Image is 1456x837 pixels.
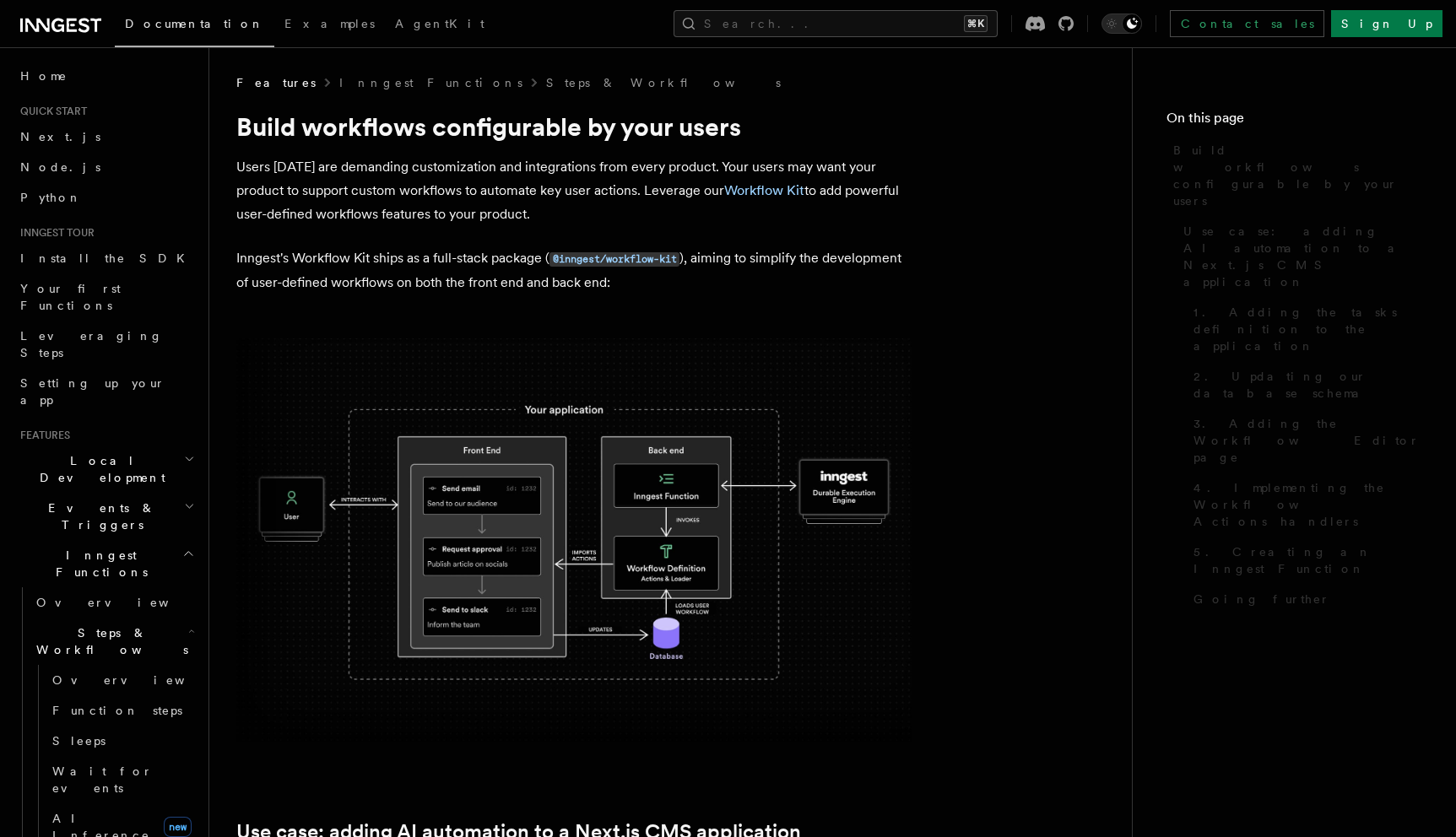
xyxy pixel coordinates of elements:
[1187,537,1422,584] a: 5. Creating an Inngest Function
[385,5,495,46] a: AgentKit
[1193,591,1330,607] span: Going further
[549,250,679,266] a: @inngest/workflow-kit
[30,624,188,658] span: Steps & Workflows
[20,282,121,312] span: Your first Functions
[14,152,198,182] a: Node.js
[14,429,70,442] span: Features
[14,321,198,368] a: Leveraging Steps
[52,673,226,687] span: Overview
[46,695,198,726] a: Function steps
[20,376,165,407] span: Setting up your app
[964,15,988,32] kbd: ⌘K
[1166,108,1422,135] h4: On this page
[1177,216,1422,297] a: Use case: adding AI automation to a Next.js CMS application
[14,105,87,118] span: Quick start
[1193,304,1422,354] span: 1. Adding the tasks definition to the application
[1193,368,1422,402] span: 2. Updating our database schema
[14,368,198,415] a: Setting up your app
[20,160,100,174] span: Node.js
[52,704,182,717] span: Function steps
[236,111,912,142] h1: Build workflows configurable by your users
[115,5,274,47] a: Documentation
[1187,472,1422,537] a: 4. Implementing the Workflow Actions handlers
[14,445,198,493] button: Local Development
[20,329,163,359] span: Leveraging Steps
[14,121,198,152] a: Next.js
[46,665,198,695] a: Overview
[20,191,82,204] span: Python
[164,817,192,837] span: new
[1101,13,1142,34] button: Toggle dark mode
[395,17,484,30] span: AgentKit
[14,243,198,273] a: Install the SDK
[1187,297,1422,361] a: 1. Adding the tasks definition to the application
[52,764,153,795] span: Wait for events
[1183,223,1422,290] span: Use case: adding AI automation to a Next.js CMS application
[1187,408,1422,472] a: 3. Adding the Workflow Editor page
[46,756,198,803] a: Wait for events
[14,182,198,213] a: Python
[30,587,198,618] a: Overview
[52,734,106,748] span: Sleeps
[1166,135,1422,216] a: Build workflows configurable by your users
[1187,361,1422,408] a: 2. Updating our database schema
[1331,10,1442,37] a: Sign Up
[236,338,912,742] img: The Workflow Kit provides a Workflow Engine to compose workflow actions on the back end and a set...
[1170,10,1324,37] a: Contact sales
[14,273,198,321] a: Your first Functions
[20,67,68,84] span: Home
[36,596,210,609] span: Overview
[20,130,100,143] span: Next.js
[1193,543,1422,577] span: 5. Creating an Inngest Function
[1193,415,1422,466] span: 3. Adding the Workflow Editor page
[14,226,95,240] span: Inngest tour
[20,251,195,265] span: Install the SDK
[125,17,264,30] span: Documentation
[1193,479,1422,530] span: 4. Implementing the Workflow Actions handlers
[284,17,375,30] span: Examples
[46,726,198,756] a: Sleeps
[14,540,198,587] button: Inngest Functions
[274,5,385,46] a: Examples
[236,155,912,226] p: Users [DATE] are demanding customization and integrations from every product. Your users may want...
[30,618,198,665] button: Steps & Workflows
[236,74,316,91] span: Features
[339,74,522,91] a: Inngest Functions
[724,182,804,198] a: Workflow Kit
[14,61,198,91] a: Home
[14,499,184,533] span: Events & Triggers
[1187,584,1422,614] a: Going further
[1173,142,1422,209] span: Build workflows configurable by your users
[236,246,912,294] p: Inngest's Workflow Kit ships as a full-stack package ( ), aiming to simplify the development of u...
[549,252,679,267] code: @inngest/workflow-kit
[546,74,781,91] a: Steps & Workflows
[14,493,198,540] button: Events & Triggers
[14,547,182,580] span: Inngest Functions
[674,10,998,37] button: Search...⌘K
[14,452,184,486] span: Local Development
